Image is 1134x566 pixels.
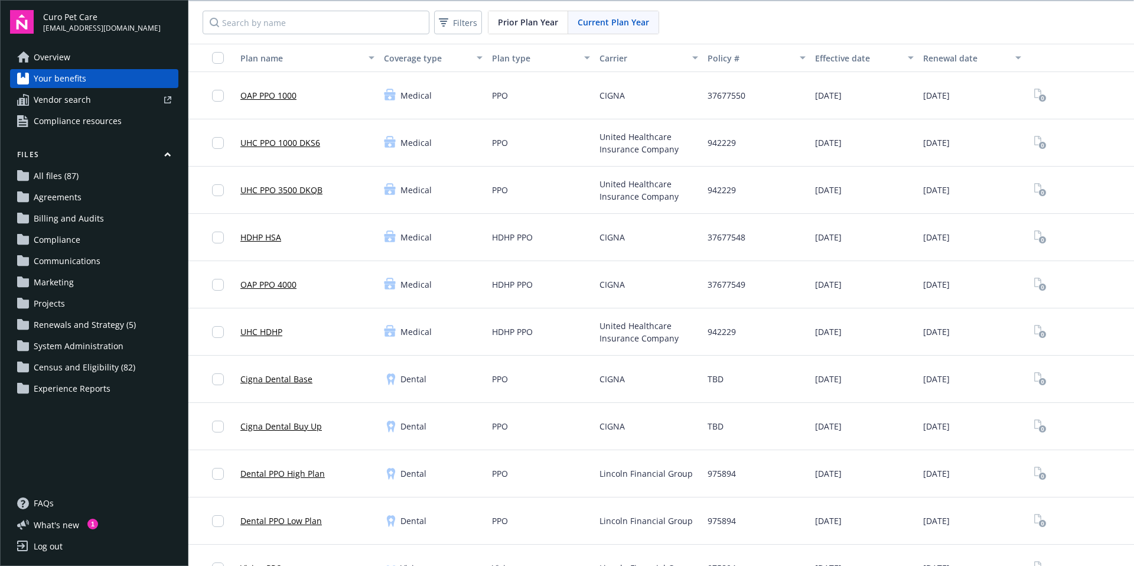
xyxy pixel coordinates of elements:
[492,89,508,102] span: PPO
[708,52,793,64] div: Policy #
[815,373,842,385] span: [DATE]
[487,44,595,72] button: Plan type
[34,379,110,398] span: Experience Reports
[379,44,487,72] button: Coverage type
[240,467,325,480] a: Dental PPO High Plan
[240,420,322,432] a: Cigna Dental Buy Up
[1031,275,1050,294] span: View Plan Documents
[810,44,918,72] button: Effective date
[212,279,224,291] input: Toggle Row Selected
[708,184,736,196] span: 942229
[599,467,693,480] span: Lincoln Financial Group
[815,278,842,291] span: [DATE]
[34,90,91,109] span: Vendor search
[34,519,79,531] span: What ' s new
[815,467,842,480] span: [DATE]
[10,379,178,398] a: Experience Reports
[87,518,98,529] div: 1
[599,515,693,527] span: Lincoln Financial Group
[10,209,178,228] a: Billing and Audits
[923,184,950,196] span: [DATE]
[240,278,296,291] a: OAP PPO 4000
[10,10,34,34] img: navigator-logo.svg
[923,89,950,102] span: [DATE]
[43,10,178,34] button: Curo Pet Care[EMAIL_ADDRESS][DOMAIN_NAME]
[400,184,432,196] span: Medical
[203,11,429,34] input: Search by name
[34,167,79,186] span: All files (87)
[10,188,178,207] a: Agreements
[492,52,578,64] div: Plan type
[34,209,104,228] span: Billing and Audits
[400,515,426,527] span: Dental
[400,373,426,385] span: Dental
[400,89,432,102] span: Medical
[34,315,136,334] span: Renewals and Strategy (5)
[240,184,322,196] a: UHC PPO 3500 DKQB
[400,467,426,480] span: Dental
[599,131,698,155] span: United Healthcare Insurance Company
[1031,228,1050,247] span: View Plan Documents
[492,373,508,385] span: PPO
[10,167,178,186] a: All files (87)
[923,467,950,480] span: [DATE]
[10,315,178,334] a: Renewals and Strategy (5)
[212,326,224,338] input: Toggle Row Selected
[708,373,724,385] span: TBD
[1031,417,1050,436] a: View Plan Documents
[212,90,224,102] input: Toggle Row Selected
[34,494,54,513] span: FAQs
[1031,464,1050,483] a: View Plan Documents
[708,467,736,480] span: 975894
[578,16,649,28] span: Current Plan Year
[1031,512,1050,531] span: View Plan Documents
[212,373,224,385] input: Toggle Row Selected
[34,112,122,131] span: Compliance resources
[10,112,178,131] a: Compliance resources
[43,11,161,23] span: Curo Pet Care
[703,44,811,72] button: Policy #
[10,230,178,249] a: Compliance
[240,136,320,149] a: UHC PPO 1000 DKS6
[815,52,901,64] div: Effective date
[400,136,432,149] span: Medical
[492,278,533,291] span: HDHP PPO
[492,184,508,196] span: PPO
[43,23,161,34] span: [EMAIL_ADDRESS][DOMAIN_NAME]
[1031,323,1050,341] span: View Plan Documents
[1031,86,1050,105] span: View Plan Documents
[599,320,698,344] span: United Healthcare Insurance Company
[240,89,296,102] a: OAP PPO 1000
[240,52,361,64] div: Plan name
[498,16,558,28] span: Prior Plan Year
[923,52,1009,64] div: Renewal date
[923,231,950,243] span: [DATE]
[492,136,508,149] span: PPO
[815,420,842,432] span: [DATE]
[708,515,736,527] span: 975894
[400,231,432,243] span: Medical
[923,136,950,149] span: [DATE]
[815,326,842,338] span: [DATE]
[34,273,74,292] span: Marketing
[240,231,281,243] a: HDHP HSA
[1031,134,1050,152] span: View Plan Documents
[923,278,950,291] span: [DATE]
[599,231,625,243] span: CIGNA
[34,294,65,313] span: Projects
[10,294,178,313] a: Projects
[923,515,950,527] span: [DATE]
[815,231,842,243] span: [DATE]
[599,89,625,102] span: CIGNA
[34,230,80,249] span: Compliance
[212,421,224,432] input: Toggle Row Selected
[34,537,63,556] div: Log out
[240,326,282,338] a: UHC HDHP
[10,494,178,513] a: FAQs
[240,515,322,527] a: Dental PPO Low Plan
